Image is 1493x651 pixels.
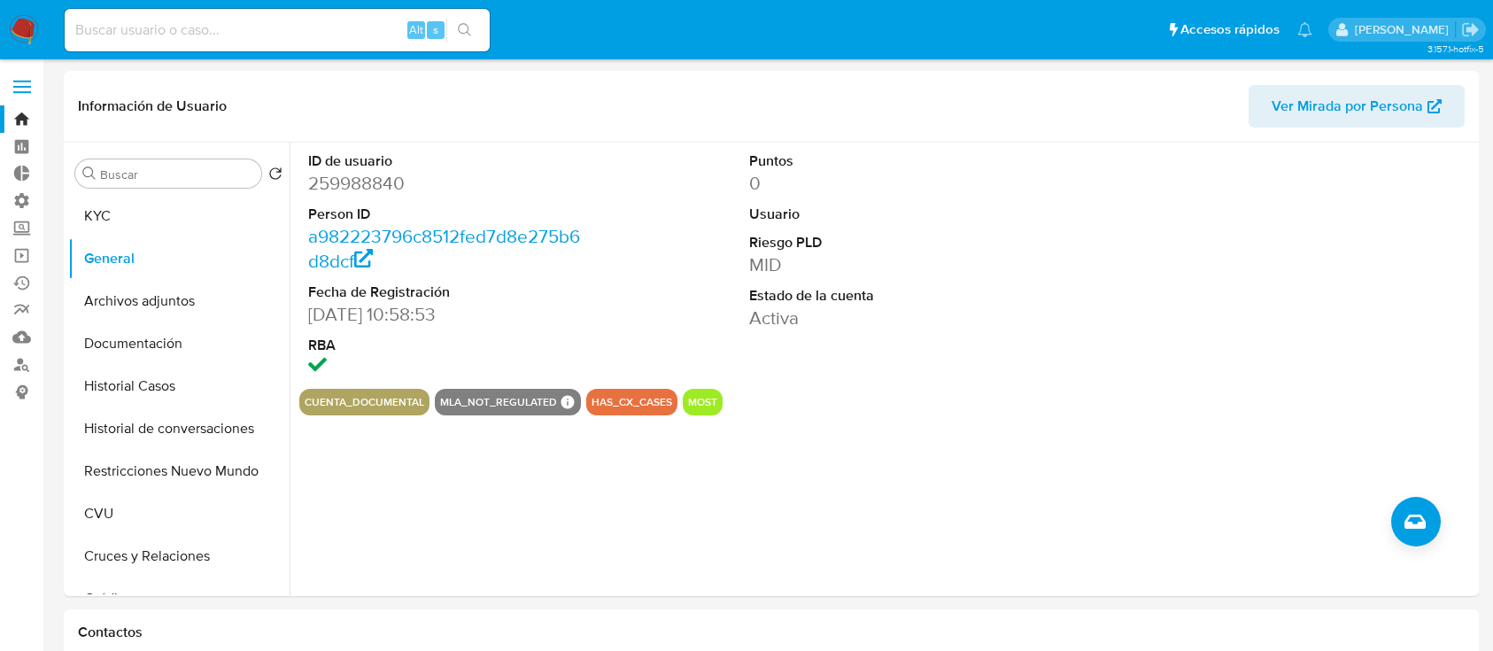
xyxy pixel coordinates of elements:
[68,195,290,237] button: KYC
[68,407,290,450] button: Historial de conversaciones
[1297,22,1312,37] a: Notificaciones
[308,171,584,196] dd: 259988840
[68,237,290,280] button: General
[68,365,290,407] button: Historial Casos
[100,167,254,182] input: Buscar
[749,205,1025,224] dt: Usuario
[78,624,1465,641] h1: Contactos
[82,167,97,181] button: Buscar
[688,399,717,406] button: most
[1461,20,1480,39] a: Salir
[305,399,424,406] button: cuenta_documental
[440,399,557,406] button: mla_not_regulated
[268,167,282,186] button: Volver al orden por defecto
[308,336,584,355] dt: RBA
[433,21,438,38] span: s
[308,283,584,302] dt: Fecha de Registración
[65,19,490,42] input: Buscar usuario o caso...
[308,151,584,171] dt: ID de usuario
[68,577,290,620] button: Créditos
[1249,85,1465,128] button: Ver Mirada por Persona
[308,223,580,274] a: a982223796c8512fed7d8e275b6d8dcf
[749,286,1025,306] dt: Estado de la cuenta
[409,21,423,38] span: Alt
[749,233,1025,252] dt: Riesgo PLD
[749,306,1025,330] dd: Activa
[446,18,483,43] button: search-icon
[749,252,1025,277] dd: MID
[1272,85,1423,128] span: Ver Mirada por Persona
[1355,21,1455,38] p: emmanuel.vitiello@mercadolibre.com
[1180,20,1280,39] span: Accesos rápidos
[749,171,1025,196] dd: 0
[68,492,290,535] button: CVU
[308,302,584,327] dd: [DATE] 10:58:53
[68,450,290,492] button: Restricciones Nuevo Mundo
[749,151,1025,171] dt: Puntos
[308,205,584,224] dt: Person ID
[68,322,290,365] button: Documentación
[78,97,227,115] h1: Información de Usuario
[68,280,290,322] button: Archivos adjuntos
[592,399,672,406] button: has_cx_cases
[68,535,290,577] button: Cruces y Relaciones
